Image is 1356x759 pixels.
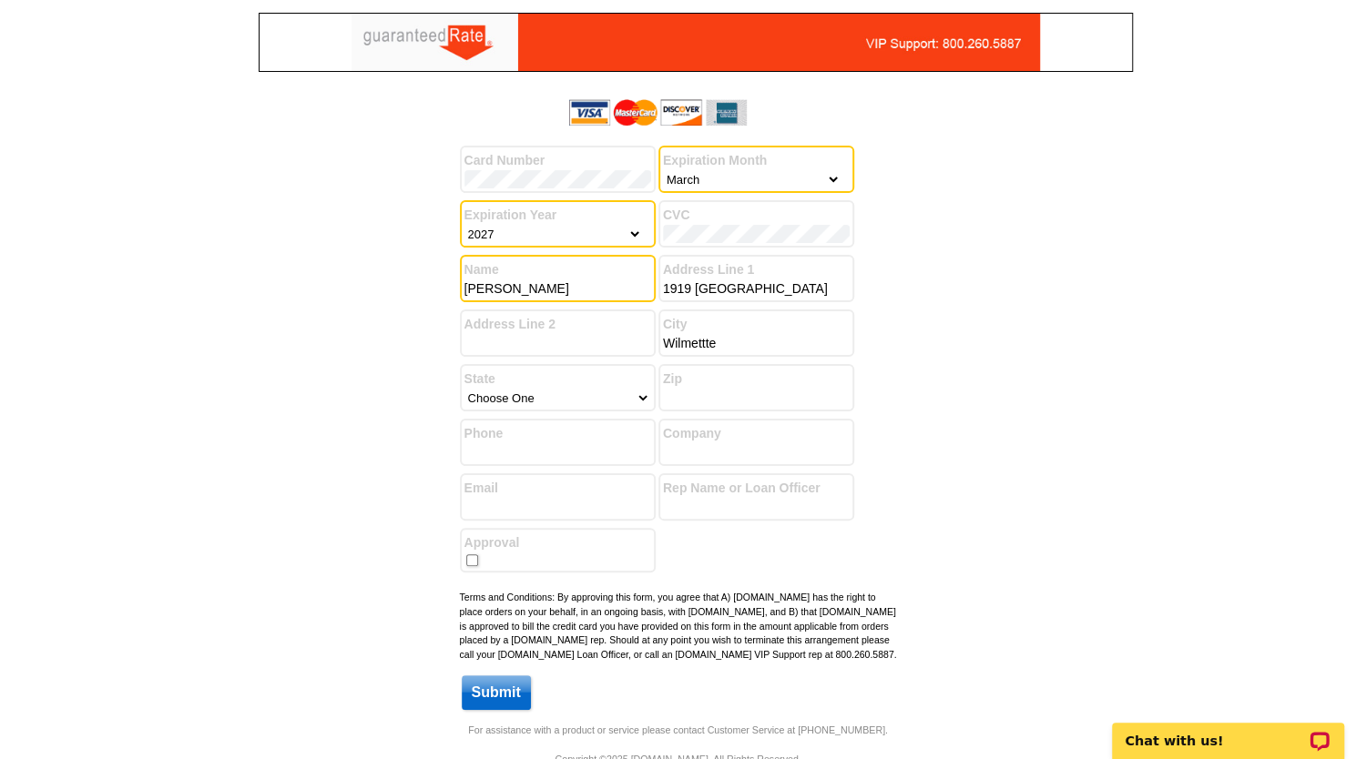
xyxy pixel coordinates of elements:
label: Name [464,260,651,279]
label: Approval [464,533,651,552]
label: CVC [663,206,850,225]
label: Address Line 1 [663,260,850,279]
label: Phone [464,424,651,443]
label: Expiration Year [464,206,651,225]
label: Email [464,479,651,498]
input: Submit [462,675,531,710]
label: Company [663,424,850,443]
label: Expiration Month [663,151,850,170]
iframe: LiveChat chat widget [1100,702,1356,759]
label: Address Line 2 [464,315,651,334]
label: Zip [663,369,850,389]
label: Rep Name or Loan Officer [663,479,850,498]
label: State [464,369,651,389]
small: Terms and Conditions: By approving this form, you agree that A) [DOMAIN_NAME] has the right to pl... [460,592,897,660]
label: Card Number [464,151,651,170]
img: acceptedCards.gif [569,99,747,126]
label: City [663,315,850,334]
